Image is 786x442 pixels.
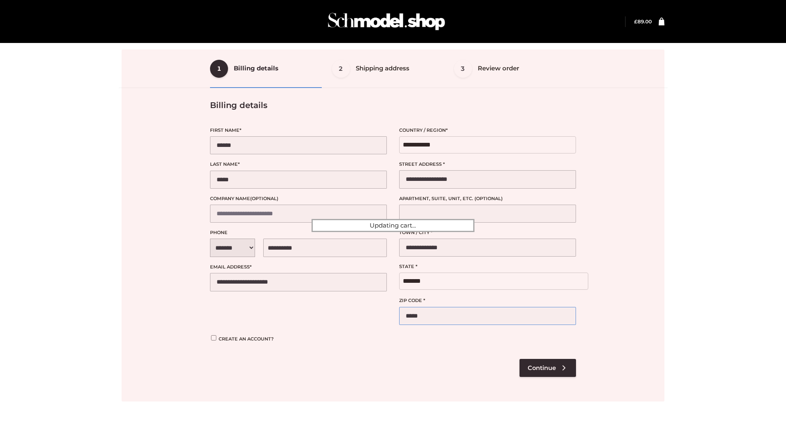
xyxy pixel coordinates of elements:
span: £ [634,18,637,25]
bdi: 89.00 [634,18,652,25]
img: Schmodel Admin 964 [325,5,448,38]
a: £89.00 [634,18,652,25]
div: Updating cart... [312,219,474,232]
